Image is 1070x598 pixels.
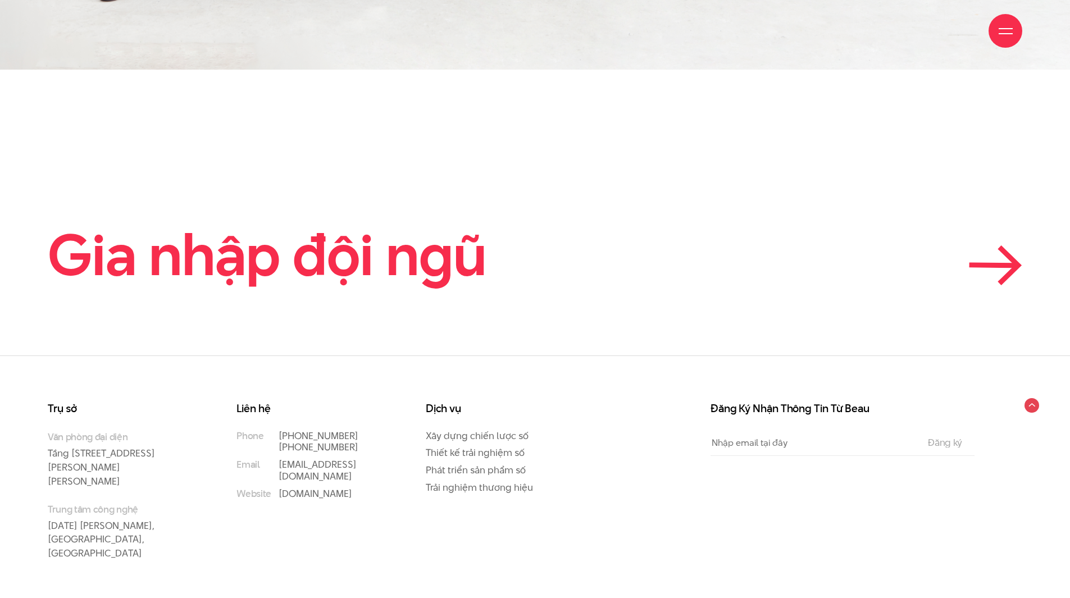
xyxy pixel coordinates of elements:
small: Email [236,459,259,471]
a: [PHONE_NUMBER] [279,429,358,442]
h3: Trụ sở [48,403,192,414]
a: Phát triển sản phẩm số [426,463,526,477]
small: Website [236,488,271,500]
a: Trải nghiệm thương hiệu [426,481,533,494]
small: Trung tâm công nghệ [48,503,192,516]
input: Nhập email tại đây [711,430,916,455]
input: Đăng ký [925,437,966,448]
a: Gia nhập đội ngũ [48,224,1022,285]
h3: Dịch vụ [426,403,570,414]
small: Văn phòng đại diện [48,430,192,444]
a: Xây dựng chiến lược số [426,429,529,442]
h2: Gia nhập đội ngũ [48,224,486,285]
p: [DATE] [PERSON_NAME], [GEOGRAPHIC_DATA], [GEOGRAPHIC_DATA] [48,503,192,561]
a: [EMAIL_ADDRESS][DOMAIN_NAME] [279,458,357,483]
h3: Liên hệ [236,403,380,414]
h3: Đăng Ký Nhận Thông Tin Từ Beau [711,403,975,414]
a: [PHONE_NUMBER] [279,440,358,454]
p: Tầng [STREET_ADDRESS][PERSON_NAME][PERSON_NAME] [48,430,192,489]
a: Thiết kế trải nghiệm số [426,446,525,459]
a: [DOMAIN_NAME] [279,487,352,500]
small: Phone [236,430,263,442]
